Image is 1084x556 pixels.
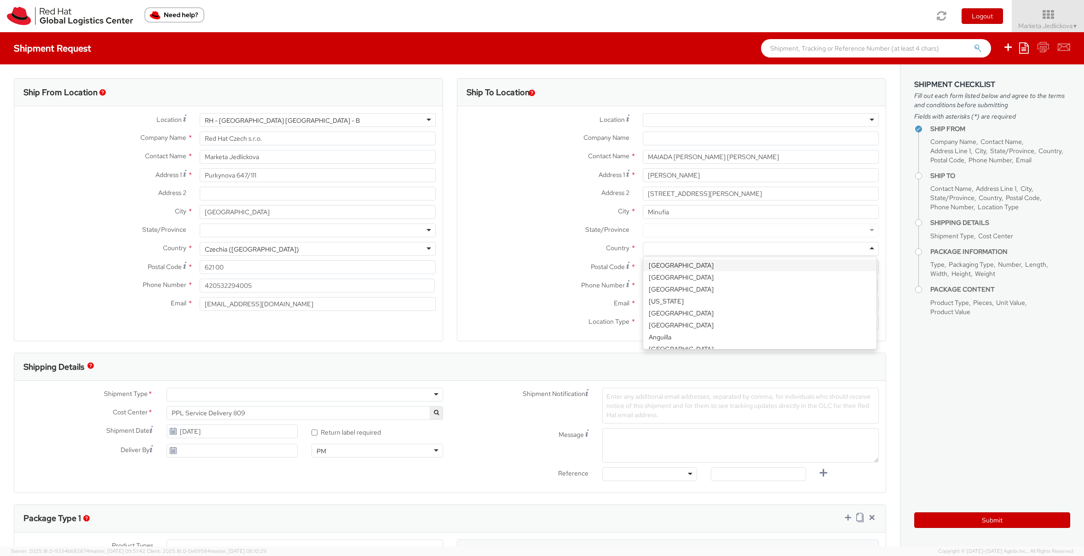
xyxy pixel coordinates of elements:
[163,244,186,252] span: Country
[175,207,186,215] span: City
[930,126,1070,132] h4: Ship From
[142,225,186,234] span: State/Province
[1025,260,1046,269] span: Length
[144,7,204,23] button: Need help?
[973,298,992,307] span: Pieces
[930,194,974,202] span: State/Province
[643,343,876,355] div: [GEOGRAPHIC_DATA]
[930,232,974,240] span: Shipment Type
[643,283,876,295] div: [GEOGRAPHIC_DATA]
[606,392,871,419] span: Enter any additional email addresses, separated by comma, for individuals who should receive noti...
[1016,156,1032,164] span: Email
[962,8,1003,24] button: Logout
[930,286,1070,293] h4: Package Content
[938,548,1073,555] span: Copyright © [DATE]-[DATE] Agistix Inc., All Rights Reserved
[210,548,266,554] span: master, [DATE] 08:10:29
[148,263,182,271] span: Postal Code
[975,269,995,278] span: Weight
[606,244,629,252] span: Country
[317,447,326,456] div: PM
[643,319,876,331] div: [GEOGRAPHIC_DATA]
[523,389,585,399] span: Shipment Notification
[158,189,186,197] span: Address 2
[467,88,530,97] h3: Ship To Location
[599,171,625,179] span: Address 1
[156,115,182,124] span: Location
[121,445,150,455] span: Deliver By
[930,269,947,278] span: Width
[614,299,629,307] span: Email
[205,116,360,125] div: RH - [GEOGRAPHIC_DATA] [GEOGRAPHIC_DATA] - B
[558,469,588,477] span: Reference
[969,156,1012,164] span: Phone Number
[23,362,84,372] h3: Shipping Details
[143,281,186,289] span: Phone Number
[949,260,994,269] span: Packaging Type
[761,39,991,57] input: Shipment, Tracking or Reference Number (at least 4 chars)
[23,514,81,523] h3: Package Type 1
[145,152,186,160] span: Contact Name
[979,194,1002,202] span: Country
[171,299,186,307] span: Email
[7,7,133,25] img: rh-logistics-00dfa346123c4ec078e1.svg
[311,426,382,437] label: Return label required
[585,225,629,234] span: State/Province
[930,184,972,193] span: Contact Name
[618,207,629,215] span: City
[996,298,1025,307] span: Unit Value
[643,331,876,343] div: Anguilla
[978,232,1013,240] span: Cost Center
[914,112,1070,121] span: Fields with asterisks (*) are required
[147,548,266,554] span: Client: 2025.18.0-0e69584
[975,147,986,155] span: City
[643,259,876,271] div: [GEOGRAPHIC_DATA]
[914,512,1070,528] button: Submit
[978,203,1019,211] span: Location Type
[976,184,1016,193] span: Address Line 1
[930,298,969,307] span: Product Type
[998,260,1021,269] span: Number
[583,133,629,142] span: Company Name
[311,430,317,436] input: Return label required
[112,541,153,550] span: Product Types
[643,271,876,283] div: [GEOGRAPHIC_DATA]
[643,307,876,319] div: [GEOGRAPHIC_DATA]
[14,43,91,53] h4: Shipment Request
[156,171,182,179] span: Address 1
[951,269,971,278] span: Height
[930,203,974,211] span: Phone Number
[930,156,964,164] span: Postal Code
[930,308,970,316] span: Product Value
[104,389,148,400] span: Shipment Type
[1021,184,1032,193] span: City
[980,138,1022,146] span: Contact Name
[588,152,629,160] span: Contact Name
[914,91,1070,109] span: Fill out each form listed below and agree to the terms and conditions before submitting
[559,430,584,439] span: Message
[11,548,145,554] span: Server: 2025.18.0-9334b682874
[601,189,629,197] span: Address 2
[930,138,976,146] span: Company Name
[581,281,625,289] span: Phone Number
[140,133,186,142] span: Company Name
[1072,23,1078,30] span: ▼
[990,147,1034,155] span: State/Province
[89,548,145,554] span: master, [DATE] 09:51:42
[930,172,1070,179] h4: Ship To
[167,406,443,420] span: PPL Service Delivery 809
[1006,194,1040,202] span: Postal Code
[588,317,629,326] span: Location Type
[930,248,1070,255] h4: Package Information
[914,80,1070,89] h3: Shipment Checklist
[205,245,299,254] div: Czechia ([GEOGRAPHIC_DATA])
[930,219,1070,226] h4: Shipping Details
[106,426,150,436] span: Shipment Date
[930,147,971,155] span: Address Line 1
[113,407,148,418] span: Cost Center
[172,409,438,417] span: PPL Service Delivery 809
[600,115,625,124] span: Location
[643,295,876,307] div: [US_STATE]
[23,88,98,97] h3: Ship From Location
[591,263,625,271] span: Postal Code
[1038,147,1061,155] span: Country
